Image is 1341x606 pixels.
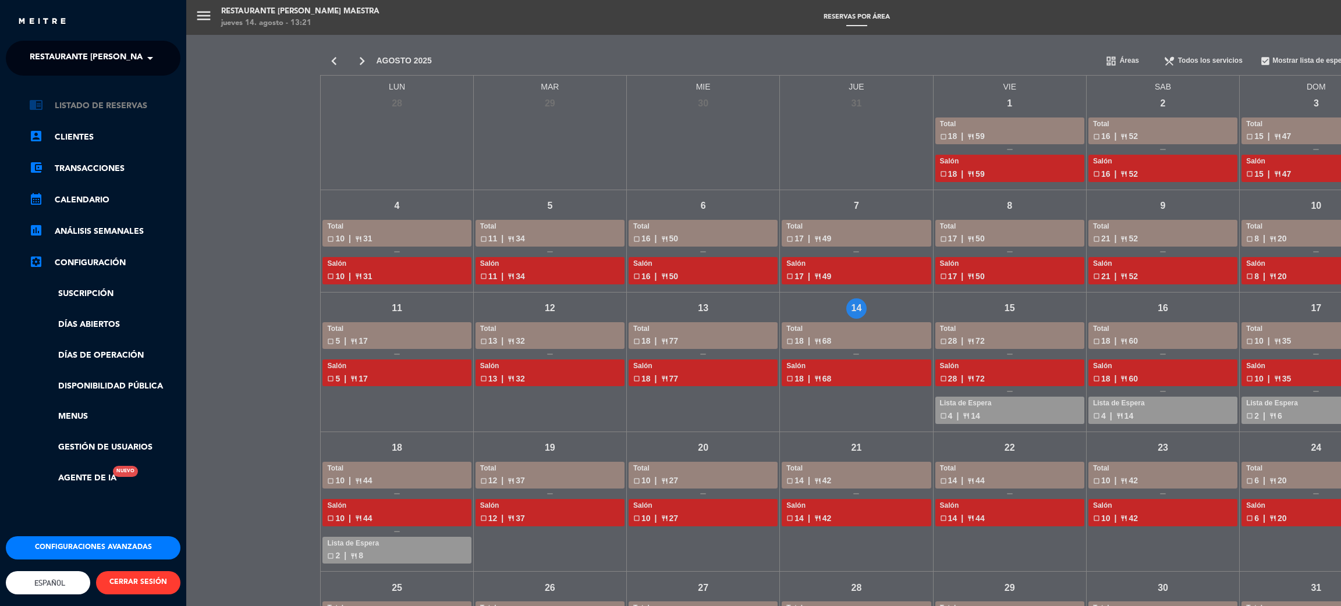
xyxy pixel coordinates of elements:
span: Restaurante [PERSON_NAME] Maestra [30,46,199,70]
button: CERRAR SESIÓN [96,571,180,594]
a: Configuración [29,256,180,270]
a: Disponibilidad pública [29,380,180,393]
a: chrome_reader_modeListado de Reservas [29,99,180,113]
a: Gestión de usuarios [29,441,180,454]
i: chrome_reader_mode [29,98,43,112]
i: account_box [29,129,43,143]
i: settings_applications [29,255,43,269]
div: Nuevo [113,466,138,477]
i: assessment [29,223,43,237]
a: account_balance_walletTransacciones [29,162,180,176]
a: Suscripción [29,287,180,301]
a: Días abiertos [29,318,180,331]
img: MEITRE [17,17,67,26]
a: assessmentANÁLISIS SEMANALES [29,224,180,238]
a: Días de Operación [29,349,180,362]
a: calendar_monthCalendario [29,193,180,207]
i: account_balance_wallet [29,161,43,174]
span: Español [31,579,65,587]
a: Menus [29,410,180,423]
i: calendar_month [29,192,43,206]
a: account_boxClientes [29,130,180,144]
button: Configuraciones avanzadas [6,536,180,559]
a: Agente de IANuevo [29,472,116,485]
